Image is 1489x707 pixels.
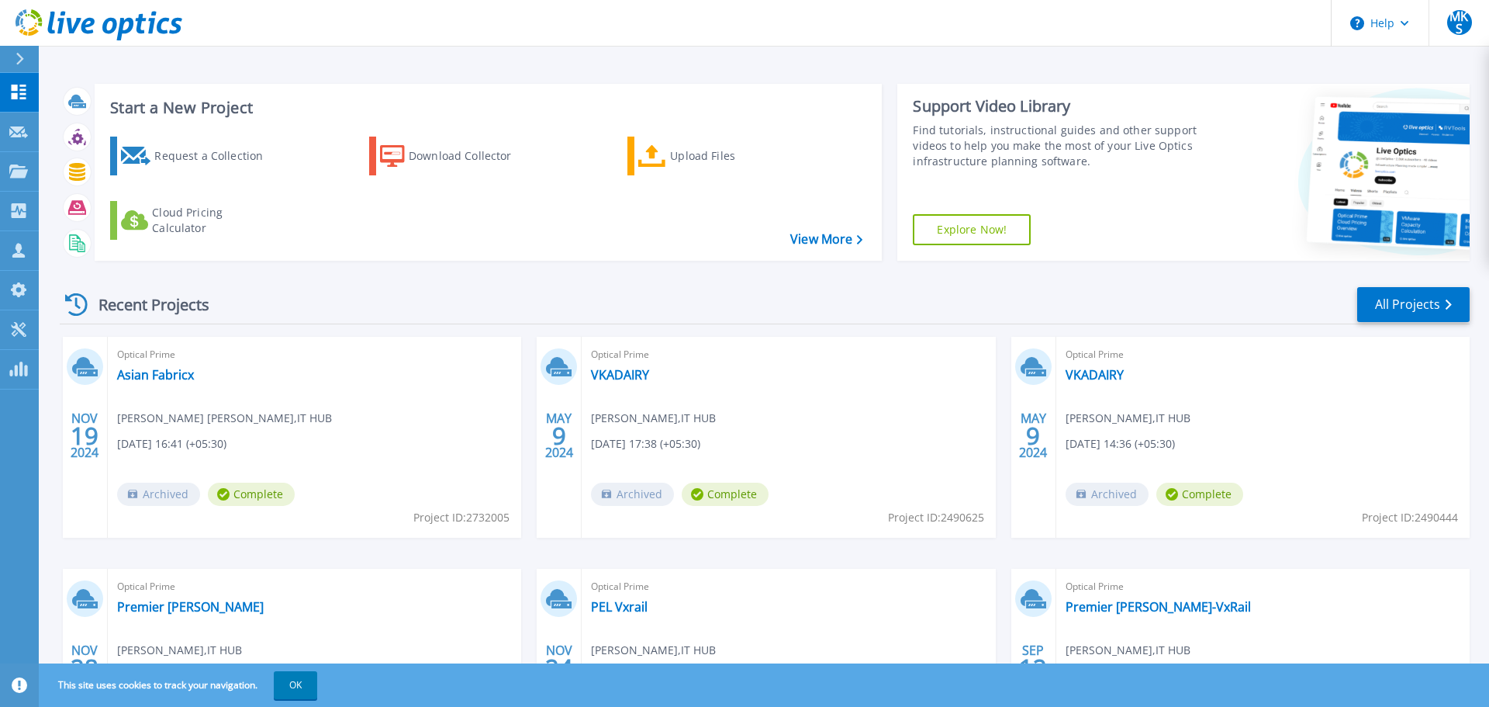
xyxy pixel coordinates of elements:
[544,639,574,696] div: NOV 2023
[1019,661,1047,674] span: 12
[1357,287,1470,322] a: All Projects
[591,346,986,363] span: Optical Prime
[409,140,533,172] div: Download Collector
[117,642,242,659] span: [PERSON_NAME] , IT HUB
[110,99,862,116] h3: Start a New Project
[913,214,1031,245] a: Explore Now!
[117,346,512,363] span: Optical Prime
[43,671,317,699] span: This site uses cookies to track your navigation.
[1066,410,1190,427] span: [PERSON_NAME] , IT HUB
[1018,639,1048,696] div: SEP 2023
[591,483,674,506] span: Archived
[591,410,716,427] span: [PERSON_NAME] , IT HUB
[1018,407,1048,464] div: MAY 2024
[70,639,99,696] div: NOV 2023
[1447,10,1472,35] span: MKS
[208,483,295,506] span: Complete
[1066,599,1251,615] a: Premier [PERSON_NAME]-VxRail
[117,578,512,595] span: Optical Prime
[1066,435,1175,452] span: [DATE] 14:36 (+05:30)
[682,483,769,506] span: Complete
[1066,346,1460,363] span: Optical Prime
[591,578,986,595] span: Optical Prime
[913,96,1204,116] div: Support Video Library
[274,671,317,699] button: OK
[545,661,573,674] span: 24
[369,137,542,175] a: Download Collector
[70,407,99,464] div: NOV 2024
[117,435,226,452] span: [DATE] 16:41 (+05:30)
[413,509,510,526] span: Project ID: 2732005
[117,599,264,615] a: Premier [PERSON_NAME]
[544,407,574,464] div: MAY 2024
[591,367,649,383] a: VKADAIRY
[1066,578,1460,595] span: Optical Prime
[71,661,98,674] span: 28
[888,509,984,526] span: Project ID: 2490625
[1066,483,1149,506] span: Archived
[117,367,194,383] a: Asian Fabricx
[117,483,200,506] span: Archived
[117,410,332,427] span: [PERSON_NAME] [PERSON_NAME] , IT HUB
[1026,429,1040,442] span: 9
[154,140,278,172] div: Request a Collection
[627,137,800,175] a: Upload Files
[1156,483,1243,506] span: Complete
[152,205,276,236] div: Cloud Pricing Calculator
[1066,367,1124,383] a: VKADAIRY
[552,429,566,442] span: 9
[110,137,283,175] a: Request a Collection
[60,286,230,324] div: Recent Projects
[110,201,283,240] a: Cloud Pricing Calculator
[790,232,862,247] a: View More
[913,123,1204,169] div: Find tutorials, instructional guides and other support videos to help you make the most of your L...
[591,435,700,452] span: [DATE] 17:38 (+05:30)
[71,429,98,442] span: 19
[670,140,794,172] div: Upload Files
[1066,642,1190,659] span: [PERSON_NAME] , IT HUB
[591,642,716,659] span: [PERSON_NAME] , IT HUB
[591,599,648,615] a: PEL Vxrail
[1362,509,1458,526] span: Project ID: 2490444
